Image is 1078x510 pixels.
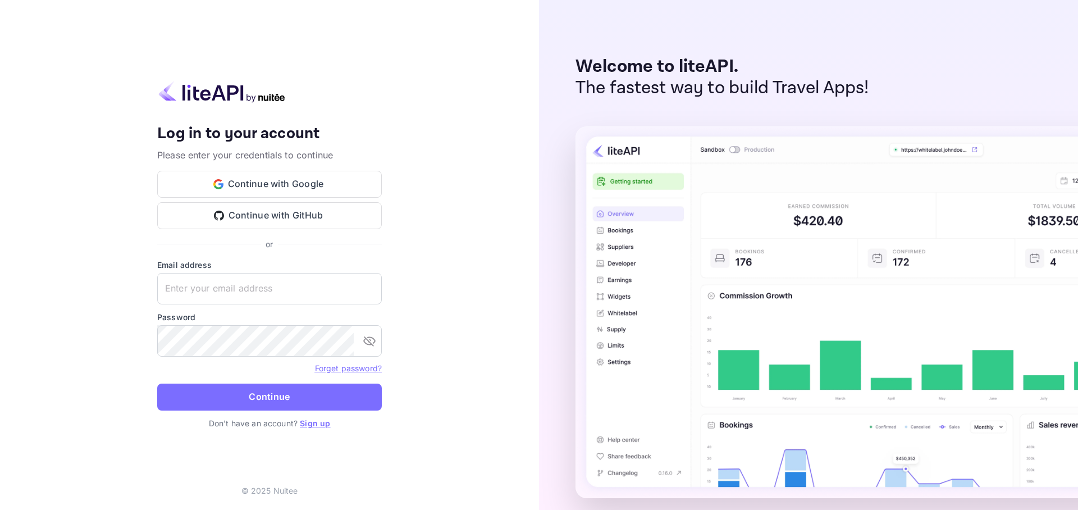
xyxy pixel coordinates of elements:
[315,363,382,373] a: Forget password?
[157,124,382,144] h4: Log in to your account
[315,362,382,374] a: Forget password?
[157,171,382,198] button: Continue with Google
[157,202,382,229] button: Continue with GitHub
[157,273,382,304] input: Enter your email address
[300,418,330,428] a: Sign up
[157,81,286,103] img: liteapi
[575,56,869,78] p: Welcome to liteAPI.
[266,238,273,250] p: or
[157,148,382,162] p: Please enter your credentials to continue
[157,384,382,411] button: Continue
[157,259,382,271] label: Email address
[157,417,382,429] p: Don't have an account?
[358,330,381,352] button: toggle password visibility
[575,78,869,99] p: The fastest way to build Travel Apps!
[157,311,382,323] label: Password
[241,485,298,497] p: © 2025 Nuitee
